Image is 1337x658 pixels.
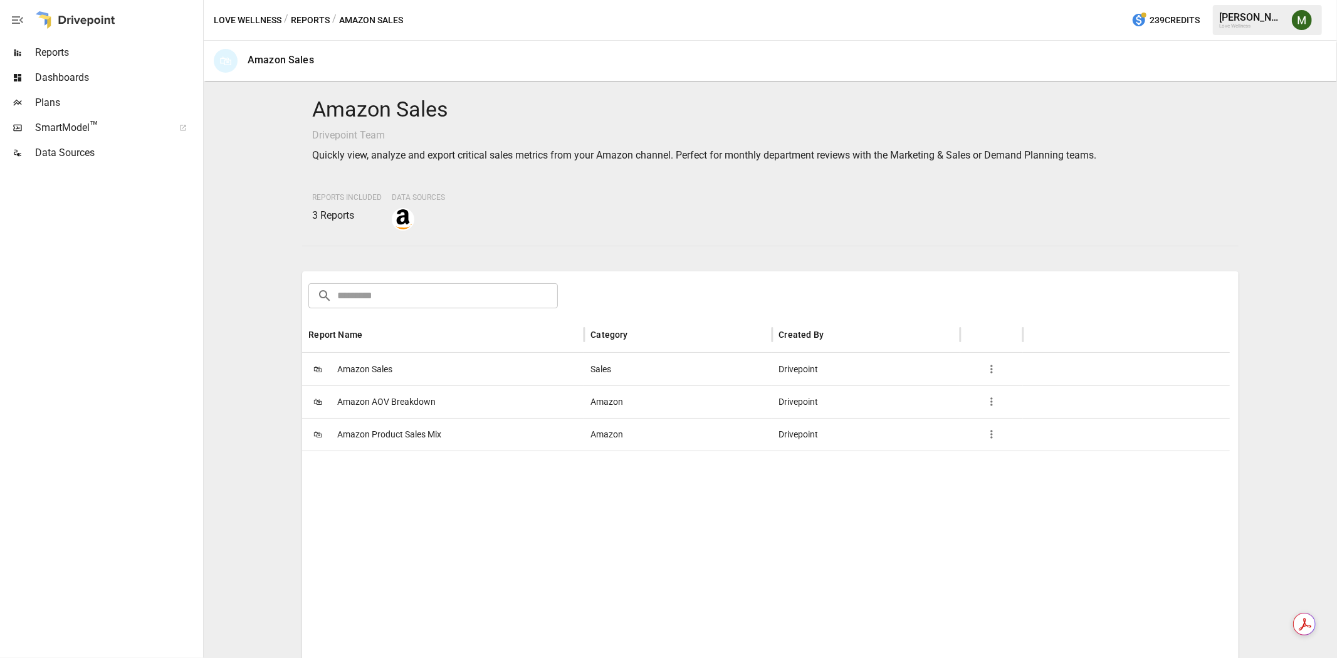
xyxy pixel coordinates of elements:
div: Report Name [308,330,362,340]
div: Amazon Sales [248,54,314,66]
span: Reports [35,45,201,60]
div: Drivepoint [772,385,960,418]
div: 🛍 [214,49,238,73]
div: / [332,13,337,28]
span: SmartModel [35,120,165,135]
div: / [284,13,288,28]
span: Amazon AOV Breakdown [337,386,436,418]
span: Amazon Product Sales Mix [337,419,441,451]
span: 🛍 [308,425,327,444]
span: 🛍 [308,360,327,379]
div: [PERSON_NAME] [1219,11,1284,23]
button: Sort [825,326,842,343]
button: Reports [291,13,330,28]
div: Category [590,330,627,340]
div: Sales [584,353,772,385]
button: Sort [629,326,647,343]
div: Amazon [584,385,772,418]
div: Love Wellness [1219,23,1284,29]
p: Drivepoint Team [312,128,1228,143]
p: Quickly view, analyze and export critical sales metrics from your Amazon channel. Perfect for mon... [312,148,1228,163]
button: 239Credits [1126,9,1205,32]
span: 🛍 [308,392,327,411]
div: Drivepoint [772,418,960,451]
p: 3 Reports [312,208,382,223]
div: Created By [779,330,824,340]
span: Data Sources [392,193,445,202]
span: 239 Credits [1150,13,1200,28]
img: Meredith Lacasse [1292,10,1312,30]
span: Dashboards [35,70,201,85]
button: Sort [364,326,381,343]
span: Reports Included [312,193,382,202]
span: Data Sources [35,145,201,160]
span: Amazon Sales [337,353,392,385]
button: Love Wellness [214,13,281,28]
span: ™ [90,118,98,134]
button: Meredith Lacasse [1284,3,1319,38]
img: amazon [393,209,413,229]
div: Drivepoint [772,353,960,385]
span: Plans [35,95,201,110]
h4: Amazon Sales [312,97,1228,123]
div: Amazon [584,418,772,451]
